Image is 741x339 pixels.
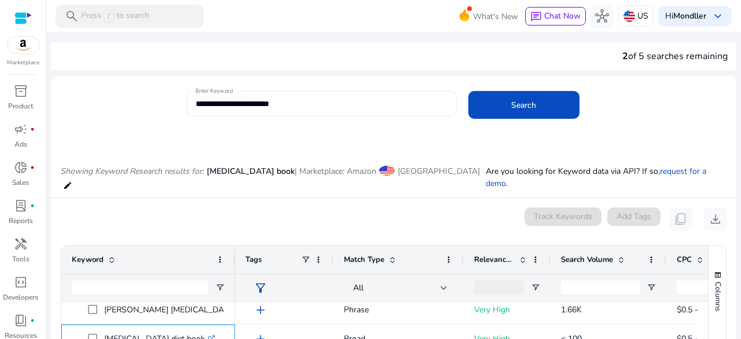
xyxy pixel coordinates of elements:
p: Press to search [81,10,149,23]
input: Keyword Filter Input [72,280,208,294]
span: Chat Now [544,10,581,21]
p: Sales [12,177,29,188]
span: search [65,9,79,23]
span: handyman [14,237,28,251]
span: $0.5 - $0.75 [677,304,721,315]
p: Product [8,101,33,111]
p: Marketplace [7,59,39,67]
span: Tags [245,254,262,265]
span: filter_alt [254,281,267,295]
span: code_blocks [14,275,28,289]
i: Showing Keyword Research results for: [60,166,204,177]
p: Reports [9,216,33,226]
button: Open Filter Menu [215,283,225,292]
span: Columns [713,282,723,311]
span: What's New [473,6,518,27]
p: Ads [14,139,27,150]
span: lab_profile [14,199,28,213]
span: Keyword [72,254,104,265]
span: [MEDICAL_DATA] book [207,166,295,177]
button: hub [590,5,614,28]
input: Search Volume Filter Input [561,280,640,294]
button: chatChat Now [525,7,586,25]
span: fiber_manual_record [30,165,35,170]
p: Developers [3,292,38,302]
span: fiber_manual_record [30,127,35,132]
span: All [353,282,364,293]
span: campaign [14,122,28,136]
span: | Marketplace: Amazon [295,166,376,177]
p: Are you looking for Keyword data via API? If so, . [486,165,727,189]
span: hub [595,9,609,23]
mat-label: Enter Keyword [196,87,233,95]
span: Search [511,99,536,111]
mat-icon: edit [63,178,72,192]
img: us.svg [623,10,635,22]
p: Tools [12,254,30,264]
button: Open Filter Menu [647,283,656,292]
span: keyboard_arrow_down [711,9,725,23]
p: [PERSON_NAME] [MEDICAL_DATA] book [104,298,266,322]
span: donut_small [14,161,28,174]
button: Open Filter Menu [531,283,540,292]
p: Very High [474,298,540,322]
span: download [709,212,722,226]
p: US [637,6,648,26]
button: Search [468,91,579,119]
span: / [104,10,114,23]
span: CPC [677,254,692,265]
button: download [704,207,727,231]
span: 2 [622,50,628,63]
b: Mondller [673,10,706,21]
span: fiber_manual_record [30,203,35,208]
span: Relevance Score [474,254,515,265]
span: book_4 [14,314,28,327]
span: inventory_2 [14,84,28,98]
div: of 5 searches remaining [622,49,728,63]
img: amazon.svg [8,37,39,54]
span: 1.66K [561,304,582,315]
span: add [254,303,267,317]
span: chat [530,11,542,23]
p: Hi [665,12,706,20]
span: Search Volume [561,254,613,265]
span: [GEOGRAPHIC_DATA] [398,166,480,177]
span: fiber_manual_record [30,318,35,323]
p: Phrase [344,298,453,322]
span: Match Type [344,254,384,265]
